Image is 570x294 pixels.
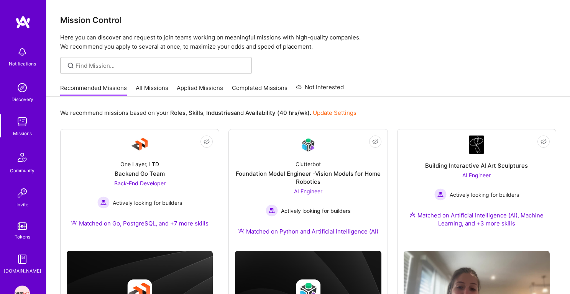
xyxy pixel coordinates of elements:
[238,227,378,235] div: Matched on Python and Artificial Intelligence (AI)
[235,136,381,245] a: Company LogoClutterbotFoundation Model Engineer -Vision Models for Home RoboticsAI Engineer Activ...
[245,109,310,116] b: Availability (40 hrs/wk)
[67,136,213,237] a: Company LogoOne Layer, LTDBackend Go TeamBack-End Developer Actively looking for buildersActively...
[450,191,519,199] span: Actively looking for builders
[60,15,556,25] h3: Mission Control
[15,252,30,267] img: guide book
[15,15,31,29] img: logo
[232,84,287,96] a: Completed Missions
[120,160,159,168] div: One Layer, LTD
[404,211,550,227] div: Matched on Artificial Intelligence (AI), Machine Learning, and +3 more skills
[131,136,149,154] img: Company Logo
[60,33,556,51] p: Here you can discover and request to join teams working on meaningful missions with high-quality ...
[434,188,447,201] img: Actively looking for builders
[15,114,30,129] img: teamwork
[13,148,31,167] img: Community
[296,160,321,168] div: Clutterbot
[71,219,209,227] div: Matched on Go, PostgreSQL, and +7 more skills
[15,80,30,95] img: discovery
[97,196,110,209] img: Actively looking for builders
[299,136,317,154] img: Company Logo
[66,61,75,70] i: icon SearchGrey
[9,60,36,68] div: Notifications
[189,109,203,116] b: Skills
[469,136,484,154] img: Company Logo
[238,228,244,234] img: Ateam Purple Icon
[115,170,165,178] div: Backend Go Team
[16,201,28,209] div: Invite
[204,139,210,145] i: icon EyeClosed
[60,109,356,117] p: We recommend missions based on your , , and .
[15,185,30,201] img: Invite
[313,109,356,116] a: Update Settings
[10,167,34,175] div: Community
[4,267,41,275] div: [DOMAIN_NAME]
[170,109,186,116] b: Roles
[294,188,322,194] span: AI Engineer
[76,62,246,70] input: Find Mission...
[404,136,550,245] a: Company LogoBuilding Interactive AI Art SculpturesAI Engineer Actively looking for buildersActive...
[113,199,182,207] span: Actively looking for builders
[296,83,344,96] a: Not Interested
[425,162,528,170] div: Building Interactive AI Art Sculptures
[266,204,278,217] img: Actively looking for builders
[15,44,30,60] img: bell
[15,233,30,241] div: Tokens
[540,139,547,145] i: icon EyeClosed
[60,84,127,96] a: Recommended Missions
[281,207,350,215] span: Actively looking for builders
[206,109,234,116] b: Industries
[114,180,166,186] span: Back-End Developer
[235,170,381,186] div: Foundation Model Engineer -Vision Models for Home Robotics
[136,84,168,96] a: All Missions
[409,212,416,218] img: Ateam Purple Icon
[13,129,32,137] div: Missions
[177,84,223,96] a: Applied Missions
[462,172,491,178] span: AI Engineer
[11,95,33,103] div: Discovery
[18,222,27,230] img: tokens
[71,220,77,226] img: Ateam Purple Icon
[372,139,378,145] i: icon EyeClosed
